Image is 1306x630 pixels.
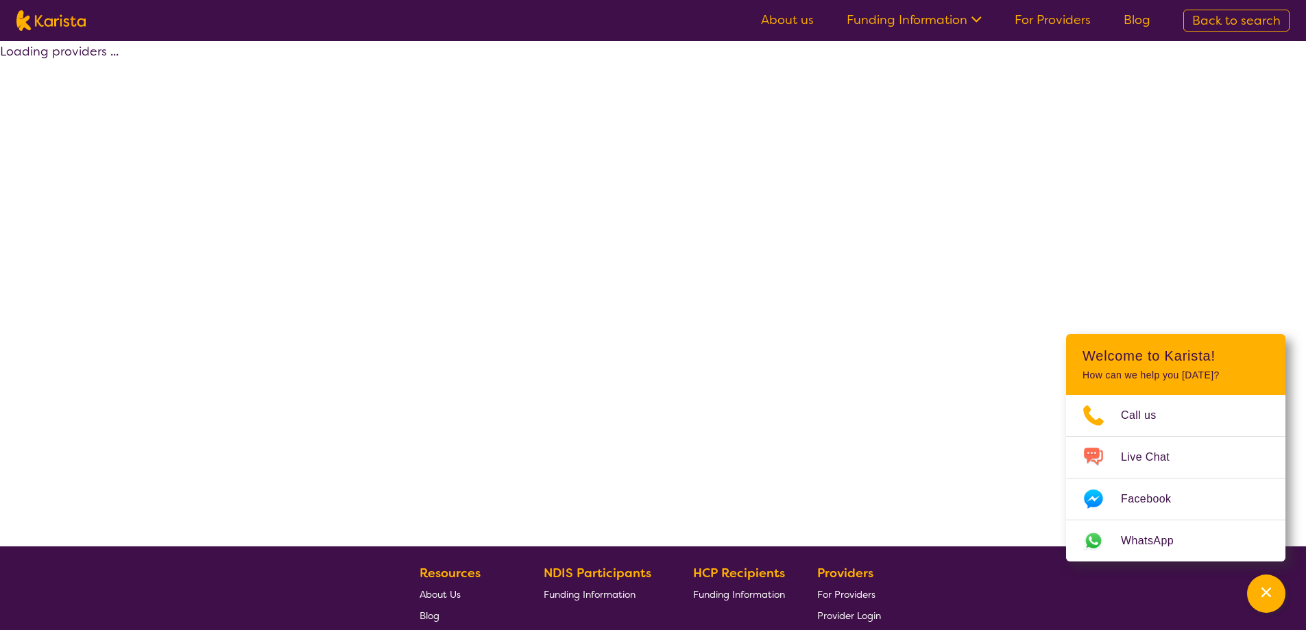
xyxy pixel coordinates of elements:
[817,609,881,622] span: Provider Login
[1183,10,1290,32] a: Back to search
[817,583,881,605] a: For Providers
[1192,12,1281,29] span: Back to search
[1247,574,1285,613] button: Channel Menu
[1124,12,1150,28] a: Blog
[1121,405,1173,426] span: Call us
[1083,348,1269,364] h2: Welcome to Karista!
[693,588,785,601] span: Funding Information
[420,588,461,601] span: About Us
[544,588,636,601] span: Funding Information
[1121,531,1190,551] span: WhatsApp
[847,12,982,28] a: Funding Information
[1066,395,1285,561] ul: Choose channel
[420,609,439,622] span: Blog
[1121,447,1186,468] span: Live Chat
[817,588,875,601] span: For Providers
[693,565,785,581] b: HCP Recipients
[1083,369,1269,381] p: How can we help you [DATE]?
[761,12,814,28] a: About us
[420,583,511,605] a: About Us
[817,565,873,581] b: Providers
[544,565,651,581] b: NDIS Participants
[420,565,481,581] b: Resources
[1015,12,1091,28] a: For Providers
[693,583,785,605] a: Funding Information
[817,605,881,626] a: Provider Login
[1121,489,1187,509] span: Facebook
[16,10,86,31] img: Karista logo
[1066,520,1285,561] a: Web link opens in a new tab.
[544,583,662,605] a: Funding Information
[1066,334,1285,561] div: Channel Menu
[420,605,511,626] a: Blog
